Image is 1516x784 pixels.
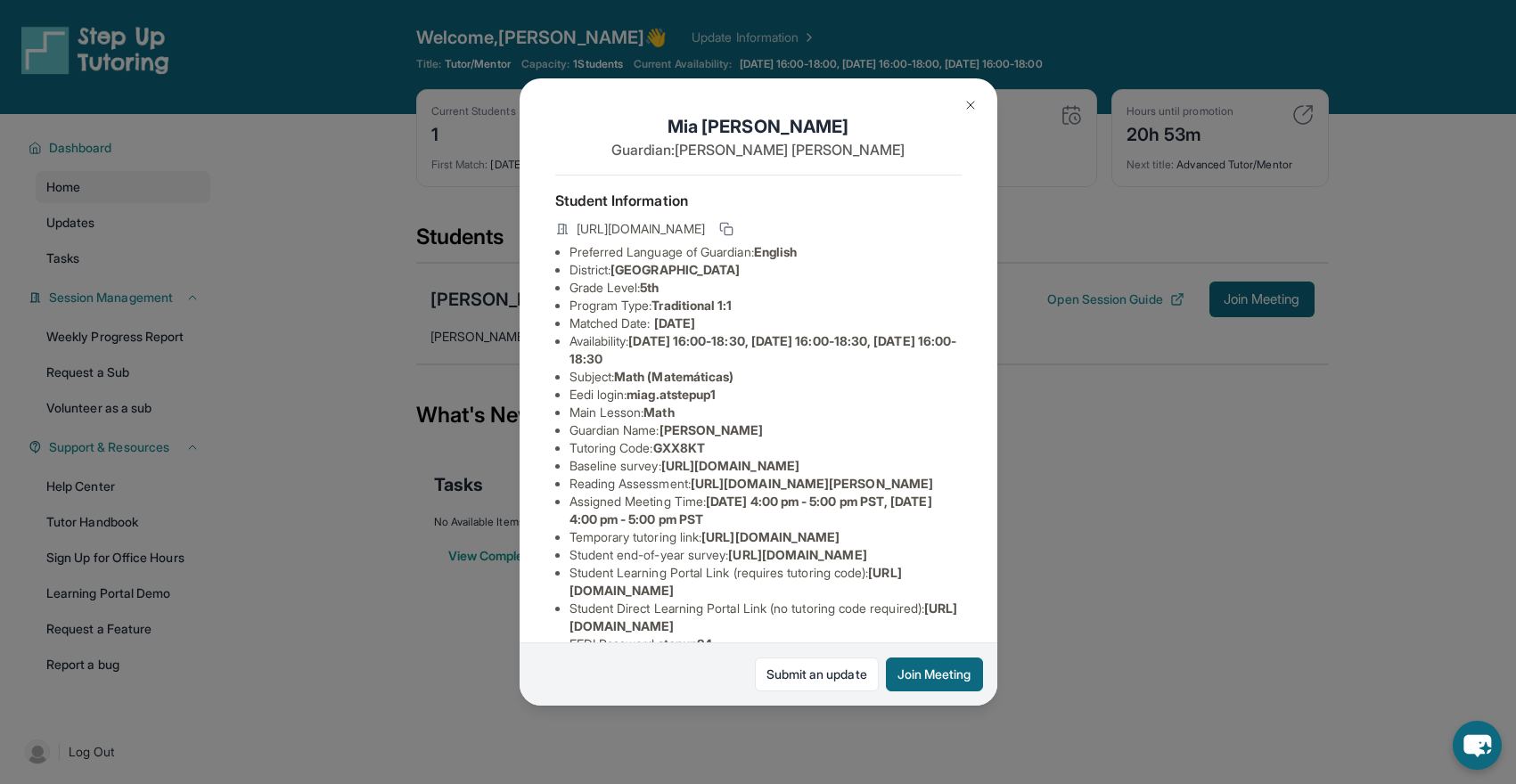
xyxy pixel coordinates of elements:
[570,564,962,600] li: Student Learning Portal Link (requires tutoring code) :
[653,440,705,455] span: GXX8KT
[1453,721,1502,770] button: chat-button
[570,386,962,404] li: Eedi login :
[570,314,962,332] li: Matched Date:
[651,298,732,313] span: Traditional 1:1
[716,218,737,240] button: Copy link
[755,657,879,691] a: Submit an update
[643,404,674,420] span: Math
[570,439,962,457] li: Tutoring Code :
[570,457,962,475] li: Baseline survey :
[577,220,705,238] span: [URL][DOMAIN_NAME]
[886,657,983,691] button: Join Meeting
[570,261,962,279] li: District:
[570,600,962,635] li: Student Direct Learning Portal Link (no tutoring code required) :
[610,262,740,277] span: [GEOGRAPHIC_DATA]
[963,98,978,112] img: Close Icon
[691,476,933,491] span: [URL][DOMAIN_NAME][PERSON_NAME]
[570,546,962,564] li: Student end-of-year survey :
[658,636,713,651] span: stepup24
[570,333,957,366] span: [DATE] 16:00-18:30, [DATE] 16:00-18:30, [DATE] 16:00-18:30
[754,244,798,259] span: English
[660,422,764,437] span: [PERSON_NAME]
[570,421,962,439] li: Guardian Name :
[701,529,840,544] span: [URL][DOMAIN_NAME]
[555,114,962,139] h1: Mia [PERSON_NAME]
[570,528,962,546] li: Temporary tutoring link :
[570,493,962,528] li: Assigned Meeting Time :
[555,190,962,211] h4: Student Information
[640,280,659,295] span: 5th
[661,458,799,473] span: [URL][DOMAIN_NAME]
[555,139,962,160] p: Guardian: [PERSON_NAME] [PERSON_NAME]
[570,332,962,368] li: Availability:
[627,387,716,402] span: miag.atstepup1
[654,315,695,331] span: [DATE]
[570,475,962,493] li: Reading Assessment :
[570,297,962,314] li: Program Type:
[570,279,962,297] li: Grade Level:
[570,368,962,386] li: Subject :
[570,243,962,261] li: Preferred Language of Guardian:
[570,494,932,527] span: [DATE] 4:00 pm - 5:00 pm PST, [DATE] 4:00 pm - 5:00 pm PST
[570,635,962,653] li: EEDI Password :
[728,547,866,562] span: [URL][DOMAIN_NAME]
[570,404,962,421] li: Main Lesson :
[614,369,733,384] span: Math (Matemáticas)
